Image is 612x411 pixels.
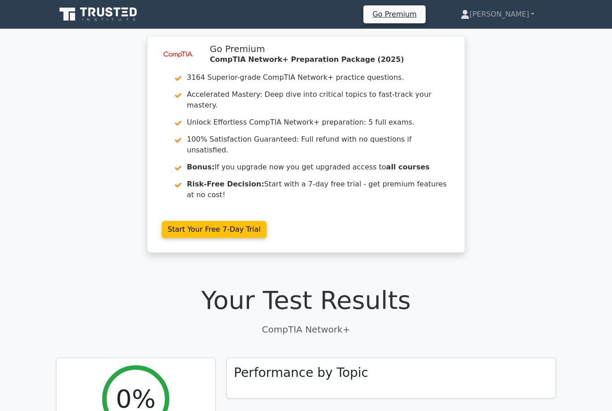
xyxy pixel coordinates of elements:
h1: Your Test Results [56,285,556,315]
a: [PERSON_NAME] [439,5,556,23]
a: Go Premium [367,8,422,20]
a: Start Your Free 7-Day Trial [162,221,267,238]
p: CompTIA Network+ [56,323,556,336]
h3: Performance by Topic [234,365,368,381]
